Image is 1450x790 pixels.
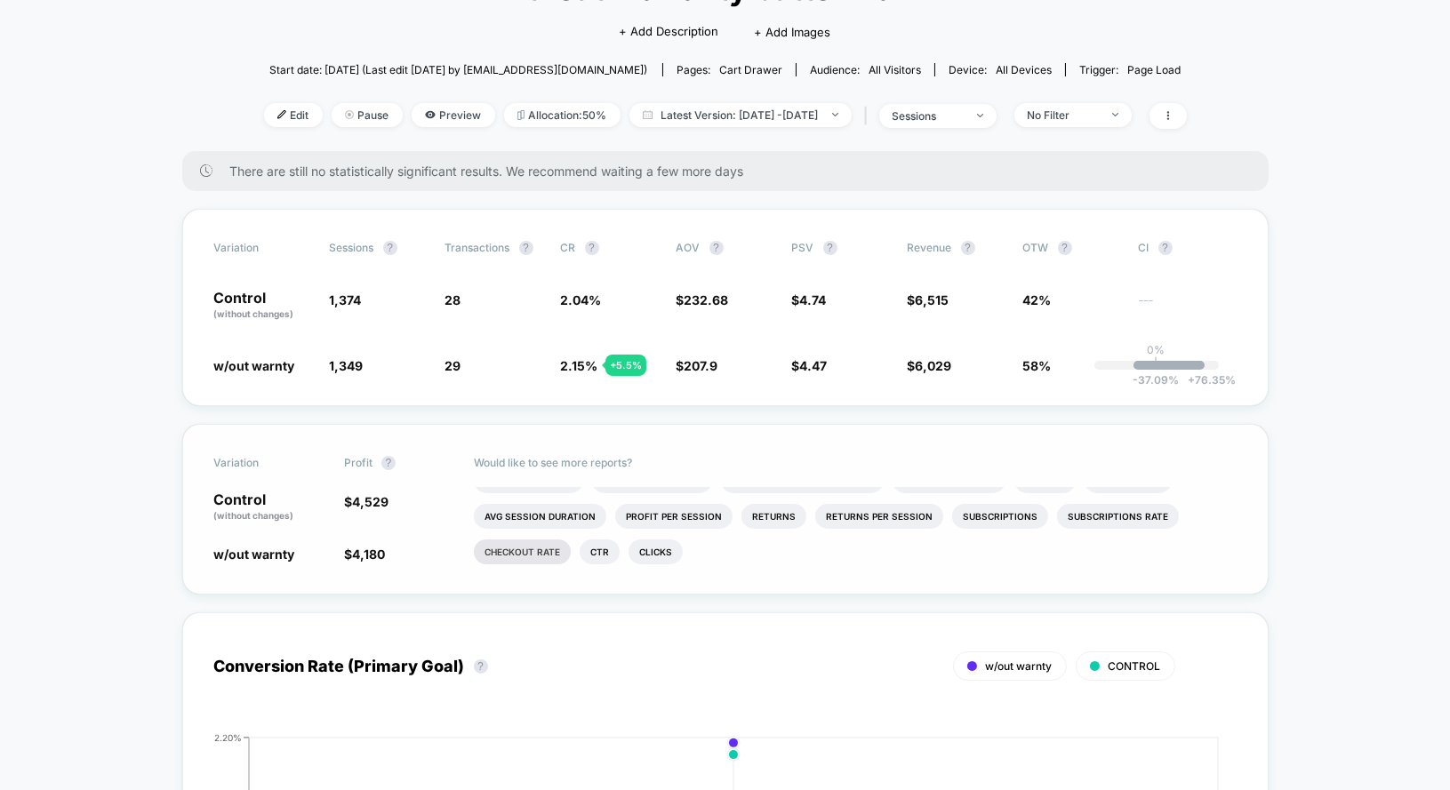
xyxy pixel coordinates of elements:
[352,547,385,562] span: 4,180
[381,456,396,470] button: ?
[332,103,403,127] span: Pause
[861,103,879,129] span: |
[504,103,621,127] span: Allocation: 50%
[214,547,295,562] span: w/out warnty
[1057,504,1179,529] li: Subscriptions Rate
[519,241,533,255] button: ?
[1155,356,1158,370] p: |
[214,241,312,255] span: Variation
[792,292,827,307] span: $
[1148,343,1166,356] p: 0%
[619,23,718,41] span: + Add Description
[445,358,461,373] span: 29
[1023,241,1121,255] span: OTW
[580,539,620,564] li: Ctr
[1127,63,1181,76] span: Page Load
[585,241,599,255] button: ?
[605,355,646,376] div: + 5.5 %
[685,292,729,307] span: 232.68
[214,456,312,470] span: Variation
[1079,63,1181,76] div: Trigger:
[677,292,729,307] span: $
[561,241,576,254] span: CR
[908,292,949,307] span: $
[934,63,1065,76] span: Device:
[800,358,828,373] span: 4.47
[823,241,837,255] button: ?
[561,358,598,373] span: 2.15 %
[754,25,830,39] span: + Add Images
[1180,373,1237,387] span: 76.35 %
[800,292,827,307] span: 4.74
[214,308,294,319] span: (without changes)
[677,358,718,373] span: $
[264,103,323,127] span: Edit
[474,539,571,564] li: Checkout Rate
[908,358,952,373] span: $
[474,659,488,674] button: ?
[709,241,724,255] button: ?
[1028,108,1099,122] div: No Filter
[214,492,326,523] p: Control
[517,110,525,120] img: rebalance
[330,292,362,307] span: 1,374
[629,539,683,564] li: Clicks
[615,504,733,529] li: Profit Per Session
[810,63,921,76] div: Audience:
[916,292,949,307] span: 6,515
[269,63,647,76] span: Start date: [DATE] (Last edit [DATE] by [EMAIL_ADDRESS][DOMAIN_NAME])
[1112,113,1118,116] img: end
[643,110,653,119] img: calendar
[996,63,1052,76] span: all devices
[685,358,718,373] span: 207.9
[815,504,943,529] li: Returns Per Session
[214,732,242,743] tspan: 2.20%
[1189,373,1196,387] span: +
[561,292,602,307] span: 2.04 %
[1109,659,1161,673] span: CONTROL
[741,504,806,529] li: Returns
[1023,358,1052,373] span: 58%
[383,241,397,255] button: ?
[1139,295,1237,321] span: ---
[869,63,921,76] span: All Visitors
[214,291,312,321] p: Control
[1134,373,1180,387] span: -37.09 %
[893,109,964,123] div: sessions
[412,103,495,127] span: Preview
[977,114,983,117] img: end
[792,241,814,254] span: PSV
[677,241,701,254] span: AOV
[916,358,952,373] span: 6,029
[344,494,389,509] span: $
[352,494,389,509] span: 4,529
[344,456,373,469] span: Profit
[677,63,782,76] div: Pages:
[1158,241,1173,255] button: ?
[230,164,1233,179] span: There are still no statistically significant results. We recommend waiting a few more days
[719,63,782,76] span: cart drawer
[344,547,385,562] span: $
[214,510,294,521] span: (without changes)
[277,110,286,119] img: edit
[1139,241,1237,255] span: CI
[445,292,461,307] span: 28
[330,241,374,254] span: Sessions
[908,241,952,254] span: Revenue
[474,456,1237,469] p: Would like to see more reports?
[986,659,1053,673] span: w/out warnty
[832,113,838,116] img: end
[1058,241,1072,255] button: ?
[474,504,606,529] li: Avg Session Duration
[629,103,852,127] span: Latest Version: [DATE] - [DATE]
[792,358,828,373] span: $
[214,358,295,373] span: w/out warnty
[330,358,364,373] span: 1,349
[961,241,975,255] button: ?
[952,504,1048,529] li: Subscriptions
[345,110,354,119] img: end
[1023,292,1052,307] span: 42%
[445,241,510,254] span: Transactions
